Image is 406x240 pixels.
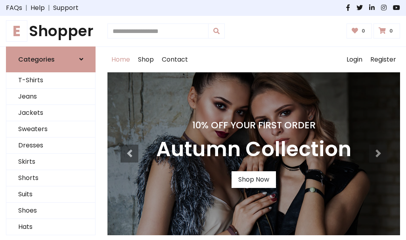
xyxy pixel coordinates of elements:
[6,186,95,203] a: Suits
[6,219,95,235] a: Hats
[6,170,95,186] a: Shorts
[232,171,276,188] a: Shop Now
[343,47,366,72] a: Login
[6,72,95,89] a: T-Shirts
[158,47,192,72] a: Contact
[45,3,53,13] span: |
[53,3,79,13] a: Support
[134,47,158,72] a: Shop
[6,3,22,13] a: FAQs
[6,20,27,42] span: E
[31,3,45,13] a: Help
[373,23,400,39] a: 0
[6,203,95,219] a: Shoes
[6,121,95,137] a: Sweaters
[6,105,95,121] a: Jackets
[18,56,55,63] h6: Categories
[107,47,134,72] a: Home
[156,120,351,131] h4: 10% Off Your First Order
[156,137,351,162] h3: Autumn Collection
[6,154,95,170] a: Skirts
[6,22,96,40] h1: Shopper
[6,46,96,72] a: Categories
[6,22,96,40] a: EShopper
[22,3,31,13] span: |
[366,47,400,72] a: Register
[360,27,367,35] span: 0
[387,27,395,35] span: 0
[347,23,372,39] a: 0
[6,89,95,105] a: Jeans
[6,137,95,154] a: Dresses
